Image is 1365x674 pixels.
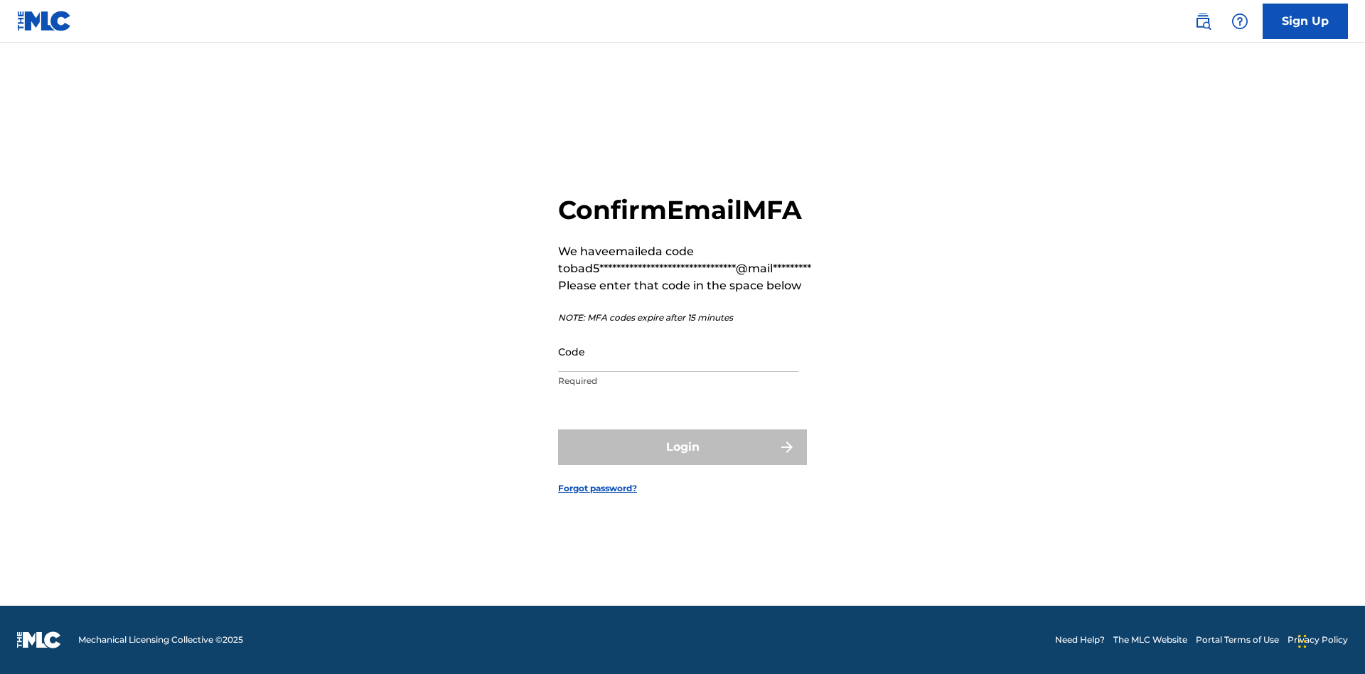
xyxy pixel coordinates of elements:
[558,311,811,324] p: NOTE: MFA codes expire after 15 minutes
[1226,7,1254,36] div: Help
[78,633,243,646] span: Mechanical Licensing Collective © 2025
[1196,633,1279,646] a: Portal Terms of Use
[1288,633,1348,646] a: Privacy Policy
[17,631,61,648] img: logo
[558,375,798,387] p: Required
[1298,620,1307,663] div: Drag
[1055,633,1105,646] a: Need Help?
[17,11,72,31] img: MLC Logo
[558,194,811,226] h2: Confirm Email MFA
[1194,13,1211,30] img: search
[558,482,637,495] a: Forgot password?
[558,277,811,294] p: Please enter that code in the space below
[1294,606,1365,674] iframe: Chat Widget
[1189,7,1217,36] a: Public Search
[1263,4,1348,39] a: Sign Up
[1113,633,1187,646] a: The MLC Website
[1231,13,1248,30] img: help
